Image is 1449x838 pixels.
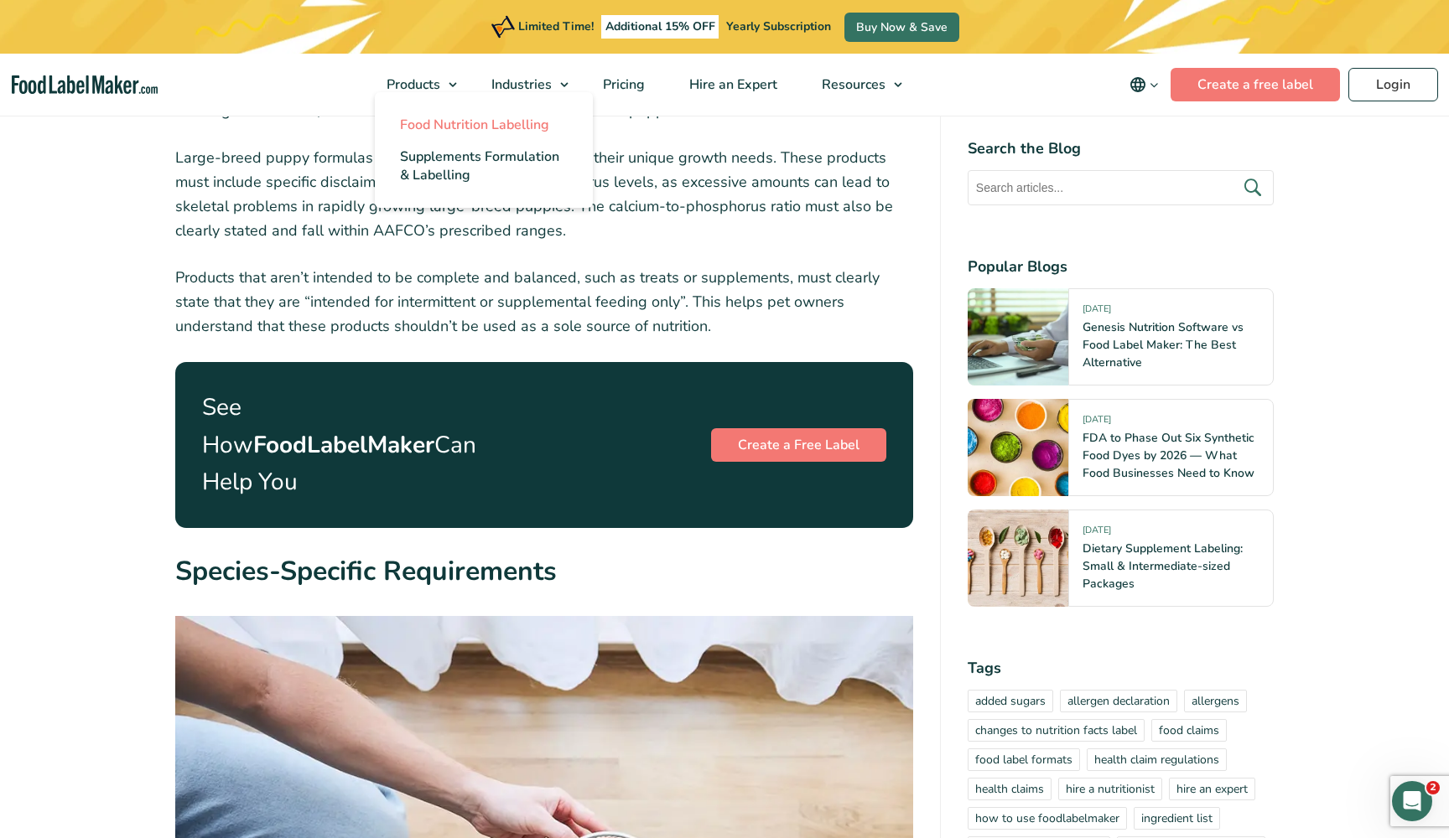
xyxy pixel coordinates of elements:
[1426,781,1440,794] span: 2
[968,256,1274,278] h4: Popular Blogs
[968,690,1053,712] a: added sugars
[253,429,434,461] strong: FoodLabelMaker
[800,54,911,116] a: Resources
[684,75,779,94] span: Hire an Expert
[375,141,593,191] a: Supplements Formulation & Labelling
[581,54,663,116] a: Pricing
[175,146,913,242] p: Large-breed puppy formulas require special attention due to their unique growth needs. These prod...
[470,54,577,116] a: Industries
[1083,303,1111,322] span: [DATE]
[400,116,549,134] span: Food Nutrition Labelling
[1083,541,1243,592] a: Dietary Supplement Labeling: Small & Intermediate-sized Packages
[968,170,1274,205] input: Search articles...
[1083,430,1254,481] a: FDA to Phase Out Six Synthetic Food Dyes by 2026 — What Food Businesses Need to Know
[175,266,913,338] p: Products that aren’t intended to be complete and balanced, such as treats or supplements, must cl...
[598,75,647,94] span: Pricing
[1348,68,1438,101] a: Login
[667,54,796,116] a: Hire an Expert
[400,147,559,184] span: Supplements Formulation & Labelling
[1083,413,1111,432] span: [DATE]
[1171,68,1340,101] a: Create a free label
[601,15,719,39] span: Additional 15% OFF
[375,109,593,141] a: Food Nutrition Labelling
[1392,781,1432,821] iframe: Intercom live chat
[382,75,442,94] span: Products
[1134,807,1220,830] a: ingredient list
[1083,524,1111,543] span: [DATE]
[1060,690,1177,712] a: allergen declaration
[726,18,831,34] span: Yearly Subscription
[968,748,1080,771] a: food label formats
[486,75,553,94] span: Industries
[711,428,886,462] a: Create a Free Label
[1083,319,1244,370] a: Genesis Nutrition Software vs Food Label Maker: The Best Alternative
[968,778,1052,800] a: health claims
[1151,719,1227,742] a: food claims
[968,807,1127,830] a: how to use foodlabelmaker
[817,75,887,94] span: Resources
[202,389,494,501] p: See How Can Help You
[1058,778,1162,800] a: hire a nutritionist
[968,657,1274,680] h4: Tags
[1087,748,1227,771] a: health claim regulations
[844,13,959,42] a: Buy Now & Save
[968,719,1145,742] a: changes to nutrition facts label
[968,137,1274,160] h4: Search the Blog
[1169,778,1255,800] a: hire an expert
[365,54,465,116] a: Products
[1184,690,1247,712] a: allergens
[175,553,557,589] strong: Species-Specific Requirements
[518,18,594,34] span: Limited Time!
